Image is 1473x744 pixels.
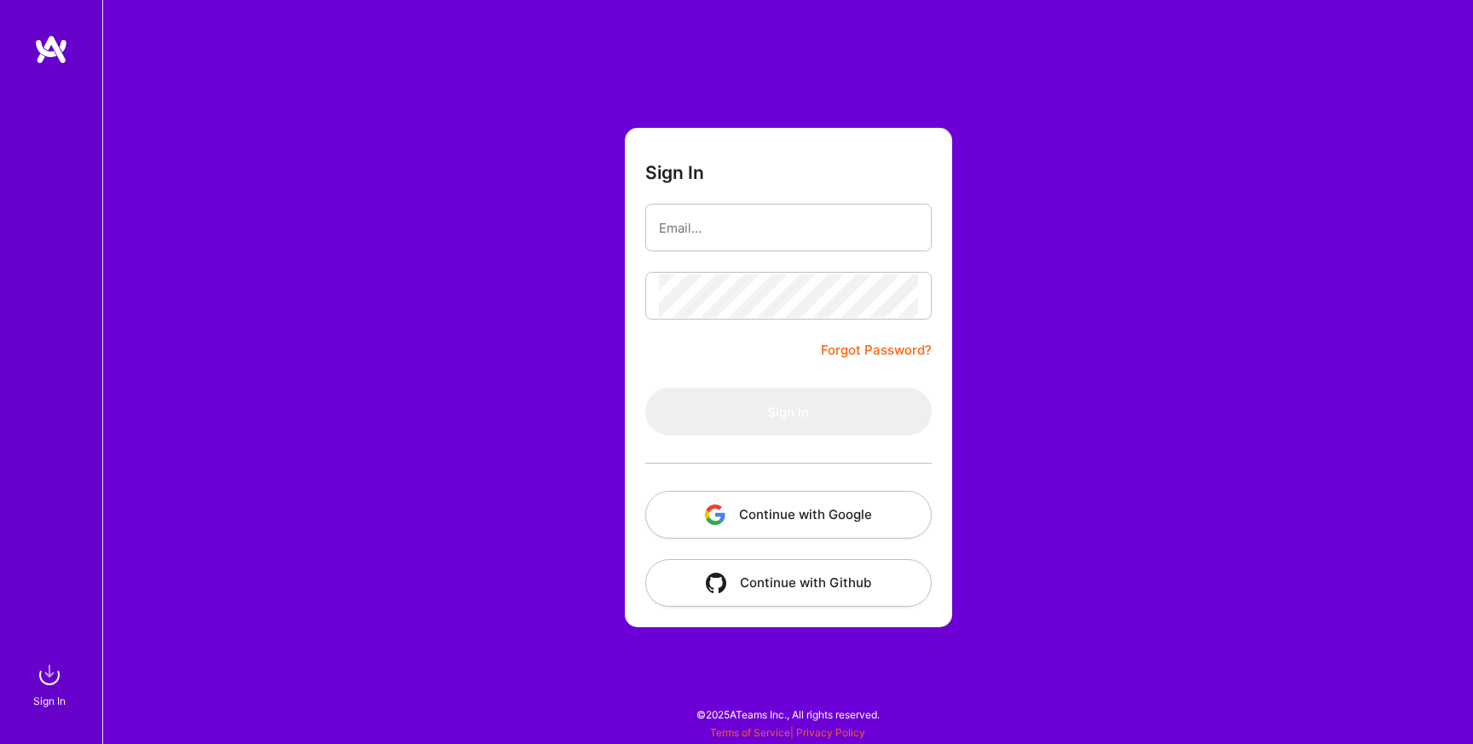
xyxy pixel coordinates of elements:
a: Terms of Service [710,726,790,739]
button: Continue with Github [645,559,932,607]
input: Email... [659,206,918,250]
img: icon [705,505,725,525]
a: sign inSign In [36,658,66,710]
img: sign in [32,658,66,692]
h3: Sign In [645,162,704,183]
div: Sign In [33,692,66,710]
div: © 2025 ATeams Inc., All rights reserved. [102,693,1473,735]
button: Continue with Google [645,491,932,539]
span: | [710,726,865,739]
button: Sign In [645,388,932,435]
img: icon [706,573,726,593]
img: logo [34,34,68,65]
a: Forgot Password? [821,340,932,360]
a: Privacy Policy [796,726,865,739]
